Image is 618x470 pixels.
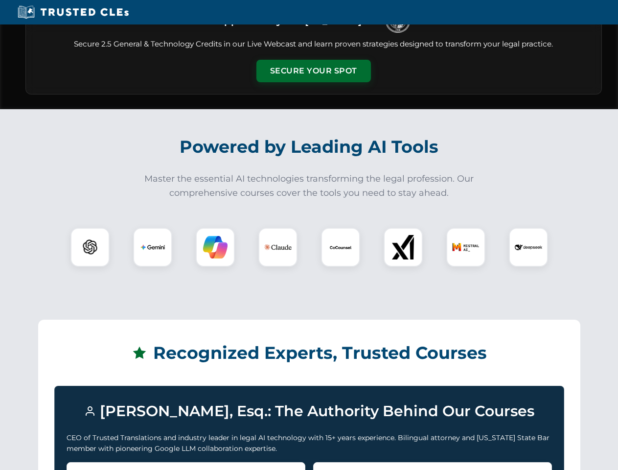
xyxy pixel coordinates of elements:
[264,234,292,261] img: Claude Logo
[321,228,360,267] div: CoCounsel
[391,235,415,259] img: xAI Logo
[70,228,110,267] div: ChatGPT
[133,228,172,267] div: Gemini
[328,235,353,259] img: CoCounsel Logo
[203,235,228,259] img: Copilot Logo
[76,233,104,261] img: ChatGPT Logo
[67,432,552,454] p: CEO of Trusted Translations and industry leader in legal AI technology with 15+ years experience....
[509,228,548,267] div: DeepSeek
[38,130,580,164] h2: Powered by Leading AI Tools
[54,336,564,370] h2: Recognized Experts, Trusted Courses
[15,5,132,20] img: Trusted CLEs
[384,228,423,267] div: xAI
[196,228,235,267] div: Copilot
[38,39,590,50] p: Secure 2.5 General & Technology Credits in our Live Webcast and learn proven strategies designed ...
[256,60,371,82] button: Secure Your Spot
[138,172,481,200] p: Master the essential AI technologies transforming the legal profession. Our comprehensive courses...
[446,228,485,267] div: Mistral AI
[452,234,480,261] img: Mistral AI Logo
[140,235,165,259] img: Gemini Logo
[515,234,542,261] img: DeepSeek Logo
[67,398,552,424] h3: [PERSON_NAME], Esq.: The Authority Behind Our Courses
[258,228,298,267] div: Claude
